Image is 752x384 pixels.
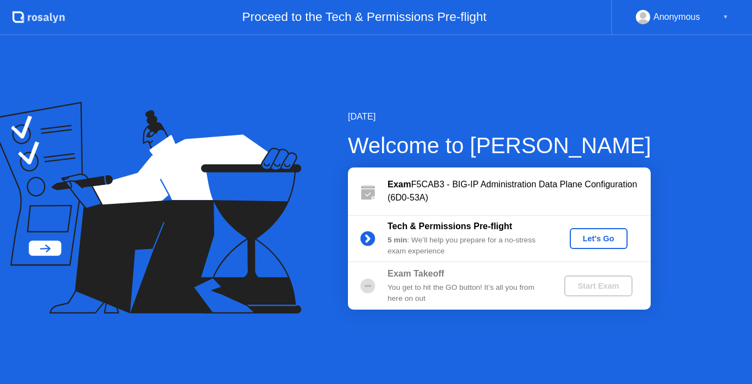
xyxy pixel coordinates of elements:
[388,178,651,204] div: F5CAB3 - BIG-IP Administration Data Plane Configuration (6D0-53A)
[348,110,651,123] div: [DATE]
[569,282,628,290] div: Start Exam
[388,282,546,305] div: You get to hit the GO button! It’s all you from here on out
[564,275,632,296] button: Start Exam
[653,10,700,24] div: Anonymous
[388,235,546,257] div: : We’ll help you prepare for a no-stress exam experience
[388,180,411,189] b: Exam
[388,236,407,244] b: 5 min
[570,228,628,249] button: Let's Go
[348,129,651,162] div: Welcome to [PERSON_NAME]
[388,269,444,278] b: Exam Takeoff
[388,221,512,231] b: Tech & Permissions Pre-flight
[574,234,623,243] div: Let's Go
[723,10,728,24] div: ▼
